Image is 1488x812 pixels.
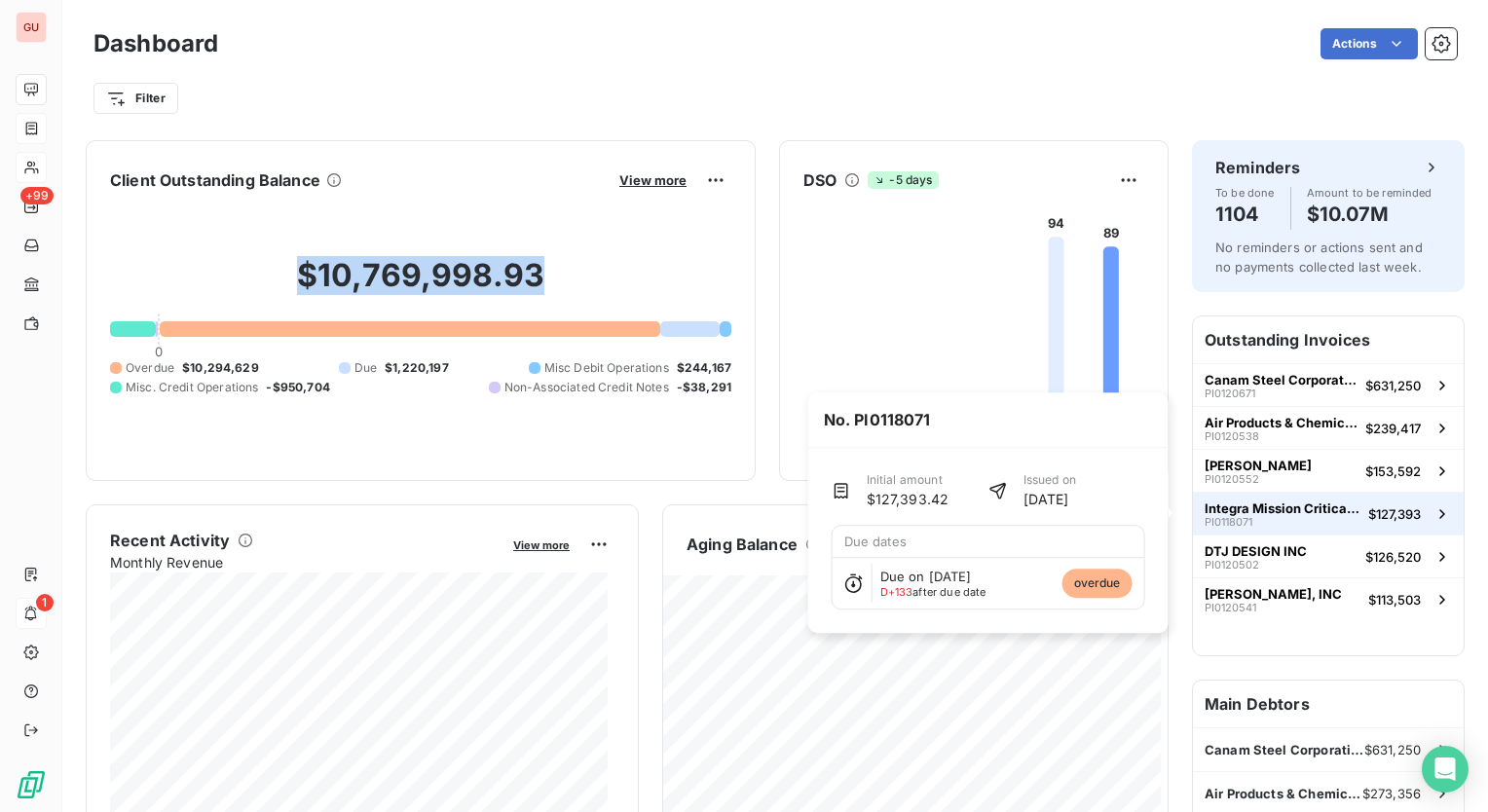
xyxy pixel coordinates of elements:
div: GU [16,12,47,43]
button: View more [507,535,576,553]
span: PI0118071 [1205,516,1252,528]
span: Misc Debit Operations [544,359,669,377]
span: $631,250 [1364,742,1421,757]
h6: DSO [803,168,837,192]
span: $153,592 [1365,463,1421,479]
span: -$38,291 [677,379,731,396]
h2: $10,769,998.93 [110,256,731,314]
span: To be done [1215,187,1275,199]
span: $127,393 [1368,506,1421,522]
span: +99 [20,187,54,204]
button: [PERSON_NAME], INCPI0120541$113,503 [1193,577,1464,620]
span: D+133 [880,585,913,599]
span: Monthly Revenue [110,552,500,572]
button: Actions [1321,28,1418,59]
span: $113,503 [1368,592,1421,608]
span: Initial amount [867,471,949,489]
span: -5 days [868,171,938,189]
h6: Client Outstanding Balance [110,168,320,192]
button: Integra Mission Critical LLCPI0118071$127,393 [1193,492,1464,535]
span: $127,393.42 [867,489,949,509]
span: Issued on [1023,471,1076,489]
span: PI0120541 [1205,602,1256,613]
span: Non-Associated Credit Notes [504,379,669,396]
span: [PERSON_NAME], INC [1205,586,1342,602]
img: Logo LeanPay [16,769,47,800]
h4: $10.07M [1307,199,1432,230]
span: $631,250 [1365,378,1421,393]
span: $239,417 [1365,421,1421,436]
h6: Recent Activity [110,529,230,552]
span: $244,167 [677,359,731,377]
h6: Outstanding Invoices [1193,316,1464,363]
span: $126,520 [1365,549,1421,565]
span: View more [619,172,687,188]
span: Air Products & Chemicals [1205,786,1362,801]
div: Open Intercom Messenger [1422,746,1469,793]
span: PI0120671 [1205,388,1255,399]
span: Amount to be reminded [1307,187,1432,199]
h3: Dashboard [93,26,218,61]
button: Canam Steel Corporation ([GEOGRAPHIC_DATA])PI0120671$631,250 [1193,363,1464,406]
span: Due dates [844,534,907,549]
span: [PERSON_NAME] [1205,458,1312,473]
button: Air Products & ChemicalsPI0120538$239,417 [1193,406,1464,449]
span: Integra Mission Critical LLC [1205,500,1360,516]
span: [DATE] [1023,489,1076,509]
span: Canam Steel Corporation ([GEOGRAPHIC_DATA]) [1205,742,1364,757]
h6: Aging Balance [687,533,798,556]
button: [PERSON_NAME]PI0120552$153,592 [1193,449,1464,492]
span: after due date [880,586,986,598]
span: PI0120552 [1205,473,1259,485]
span: -$950,704 [266,379,329,396]
span: $273,356 [1362,786,1421,801]
span: Overdue [126,359,174,377]
span: Due [354,359,377,377]
span: DTJ DESIGN INC [1205,543,1307,559]
span: No. PI0118071 [808,392,947,447]
span: Canam Steel Corporation ([GEOGRAPHIC_DATA]) [1205,372,1358,388]
span: PI0120502 [1205,559,1259,571]
span: PI0120538 [1205,430,1259,442]
span: overdue [1062,569,1133,598]
h6: Reminders [1215,156,1300,179]
span: $10,294,629 [182,359,259,377]
span: Misc. Credit Operations [126,379,258,396]
button: View more [614,171,692,189]
h4: 1104 [1215,199,1275,230]
span: 0 [155,344,163,359]
span: 1 [36,594,54,611]
button: DTJ DESIGN INCPI0120502$126,520 [1193,535,1464,577]
button: Filter [93,83,178,114]
span: View more [513,538,570,552]
h6: Main Debtors [1193,681,1464,727]
span: Air Products & Chemicals [1205,415,1358,430]
span: No reminders or actions sent and no payments collected last week. [1215,240,1423,275]
span: $1,220,197 [385,359,449,377]
span: Due on [DATE] [880,569,972,584]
